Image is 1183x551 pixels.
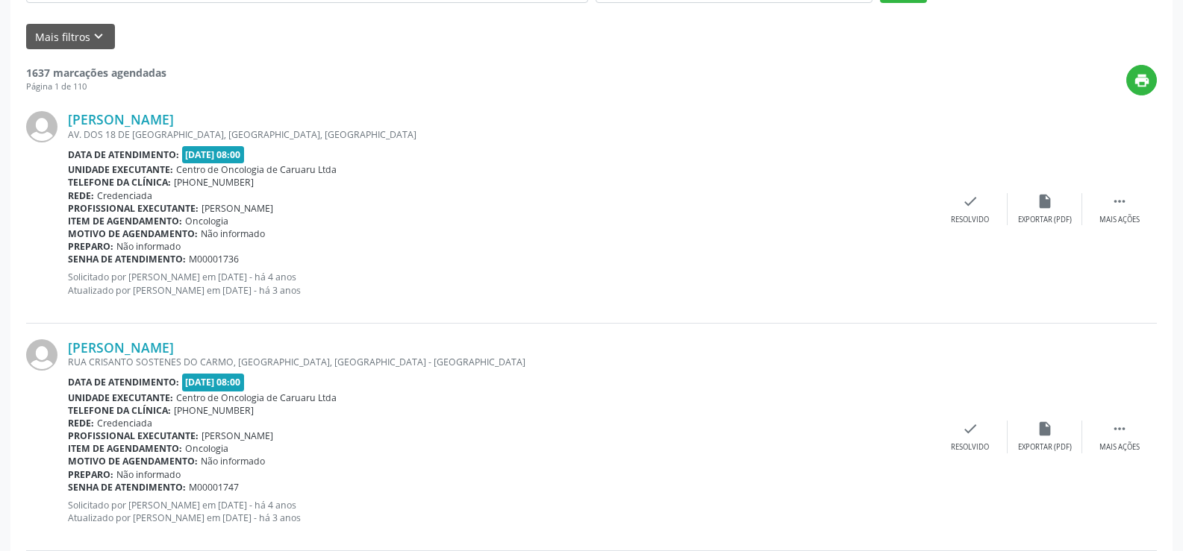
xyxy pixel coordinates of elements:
[176,391,337,404] span: Centro de Oncologia de Caruaru Ltda
[1018,442,1072,453] div: Exportar (PDF)
[68,215,182,227] b: Item de agendamento:
[68,128,933,141] div: AV. DOS 18 DE [GEOGRAPHIC_DATA], [GEOGRAPHIC_DATA], [GEOGRAPHIC_DATA]
[26,339,57,371] img: img
[201,227,265,240] span: Não informado
[90,28,107,45] i: keyboard_arrow_down
[116,240,181,253] span: Não informado
[68,111,174,127] a: [PERSON_NAME]
[962,421,978,437] i: check
[68,391,173,404] b: Unidade executante:
[1111,421,1128,437] i: 
[68,468,113,481] b: Preparo:
[68,376,179,388] b: Data de atendimento:
[68,227,198,240] b: Motivo de agendamento:
[201,455,265,467] span: Não informado
[68,163,173,176] b: Unidade executante:
[202,429,273,442] span: [PERSON_NAME]
[26,111,57,142] img: img
[68,429,199,442] b: Profissional executante:
[1126,65,1157,95] button: print
[68,499,933,524] p: Solicitado por [PERSON_NAME] em [DATE] - há 4 anos Atualizado por [PERSON_NAME] em [DATE] - há 3 ...
[182,374,245,391] span: [DATE] 08:00
[68,455,198,467] b: Motivo de agendamento:
[68,189,94,202] b: Rede:
[962,193,978,210] i: check
[1099,215,1140,225] div: Mais ações
[174,176,254,189] span: [PHONE_NUMBER]
[182,146,245,163] span: [DATE] 08:00
[189,481,239,494] span: M00001747
[1037,193,1053,210] i: insert_drive_file
[68,253,186,265] b: Senha de atendimento:
[174,404,254,417] span: [PHONE_NUMBER]
[26,24,115,50] button: Mais filtroskeyboard_arrow_down
[189,253,239,265] span: M00001736
[1099,442,1140,453] div: Mais ações
[1111,193,1128,210] i: 
[68,176,171,189] b: Telefone da clínica:
[68,271,933,296] p: Solicitado por [PERSON_NAME] em [DATE] - há 4 anos Atualizado por [PERSON_NAME] em [DATE] - há 3 ...
[68,240,113,253] b: Preparo:
[68,404,171,417] b: Telefone da clínica:
[185,215,228,227] span: Oncologia
[68,339,174,356] a: [PERSON_NAME]
[68,148,179,161] b: Data de atendimento:
[26,66,166,80] strong: 1637 marcações agendadas
[97,189,152,202] span: Credenciada
[68,442,182,455] b: Item de agendamento:
[26,81,166,93] div: Página 1 de 110
[951,442,989,453] div: Resolvido
[176,163,337,176] span: Centro de Oncologia de Caruaru Ltda
[185,442,228,455] span: Oncologia
[97,417,152,429] span: Credenciada
[68,481,186,494] b: Senha de atendimento:
[68,417,94,429] b: Rede:
[1018,215,1072,225] div: Exportar (PDF)
[68,202,199,215] b: Profissional executante:
[202,202,273,215] span: [PERSON_NAME]
[116,468,181,481] span: Não informado
[951,215,989,225] div: Resolvido
[68,356,933,368] div: RUA CRISANTO SOSTENES DO CARMO, [GEOGRAPHIC_DATA], [GEOGRAPHIC_DATA] - [GEOGRAPHIC_DATA]
[1037,421,1053,437] i: insert_drive_file
[1134,72,1150,89] i: print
